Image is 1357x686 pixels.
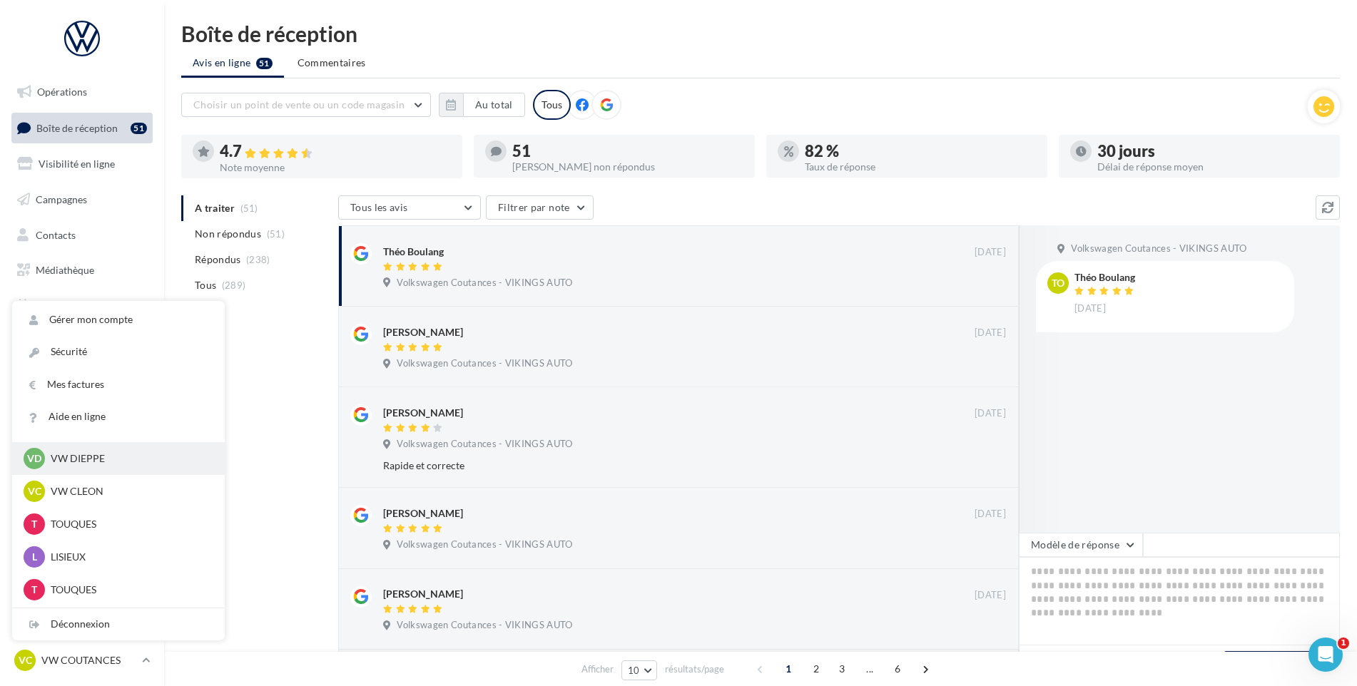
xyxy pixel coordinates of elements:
span: 1 [777,657,800,680]
div: [PERSON_NAME] [383,587,463,601]
div: Boîte de réception [181,23,1340,44]
a: Aide en ligne [12,401,225,433]
span: Calendrier [36,300,83,312]
span: [DATE] [975,327,1006,339]
span: Opérations [37,86,87,98]
button: Au total [439,93,525,117]
span: 10 [628,665,640,676]
div: Rapide et correcte [383,459,913,473]
div: 4.7 [220,143,451,160]
p: VW COUTANCES [41,653,136,667]
span: [DATE] [975,508,1006,521]
button: Modèle de réponse [1019,533,1143,557]
span: Tous [195,278,216,292]
div: 82 % [805,143,1036,159]
p: TOUQUES [51,583,208,597]
div: Tous [533,90,571,120]
span: 6 [886,657,909,680]
span: Volkswagen Coutances - VIKINGS AUTO [397,357,572,370]
span: résultats/page [665,662,724,676]
span: 1 [1338,638,1349,649]
a: Sécurité [12,336,225,368]
a: Opérations [9,77,156,107]
span: [DATE] [975,246,1006,259]
span: ... [858,657,881,680]
p: VW CLEON [51,484,208,498]
div: Théo Boulang [1074,272,1137,282]
p: VW DIEPPE [51,451,208,466]
span: Non répondus [195,227,261,241]
span: T [31,583,37,597]
div: 30 jours [1097,143,1328,159]
span: (238) [246,254,270,265]
span: Choisir un point de vente ou un code magasin [193,98,405,111]
button: Tous les avis [338,195,481,220]
span: Boîte de réception [36,121,118,133]
span: (289) [222,280,246,291]
p: TOUQUES [51,517,208,531]
div: [PERSON_NAME] non répondus [512,162,743,172]
span: [DATE] [975,407,1006,420]
button: Au total [463,93,525,117]
span: Volkswagen Coutances - VIKINGS AUTO [397,277,572,290]
a: Gérer mon compte [12,304,225,336]
span: Volkswagen Coutances - VIKINGS AUTO [397,619,572,632]
div: 51 [131,123,147,134]
a: Médiathèque [9,255,156,285]
span: Répondus [195,252,241,267]
span: VD [27,451,41,466]
a: Boîte de réception51 [9,113,156,143]
span: 2 [805,657,828,680]
a: Campagnes DataOnDemand [9,374,156,416]
span: [DATE] [975,589,1006,602]
span: VC [19,653,32,667]
div: Taux de réponse [805,162,1036,172]
span: Visibilité en ligne [39,158,115,170]
div: [PERSON_NAME] [383,325,463,339]
div: [PERSON_NAME] [383,506,463,521]
a: Campagnes [9,185,156,215]
button: Filtrer par note [486,195,594,220]
button: 10 [621,660,658,680]
span: [DATE] [1074,302,1106,315]
iframe: Intercom live chat [1308,638,1343,672]
span: (51) [267,228,285,240]
div: Théo Boulang [383,245,444,259]
div: [PERSON_NAME] [383,406,463,420]
button: Choisir un point de vente ou un code magasin [181,93,431,117]
a: Mes factures [12,369,225,401]
span: L [32,550,37,564]
span: Campagnes [36,193,87,205]
span: Tous les avis [350,201,408,213]
span: Volkswagen Coutances - VIKINGS AUTO [397,538,572,551]
span: Commentaires [298,56,366,70]
a: Calendrier [9,291,156,321]
div: Note moyenne [220,163,451,173]
span: Contacts [36,228,76,240]
a: VC VW COUTANCES [11,647,153,674]
span: Volkswagen Coutances - VIKINGS AUTO [1071,242,1246,255]
span: T [31,517,37,531]
div: Délai de réponse moyen [1097,162,1328,172]
p: LISIEUX [51,550,208,564]
a: PLV et print personnalisable [9,327,156,369]
div: 51 [512,143,743,159]
a: Contacts [9,220,156,250]
span: Afficher [581,662,614,676]
span: 3 [830,657,853,680]
span: To [1052,276,1064,290]
span: VC [28,484,41,498]
a: Visibilité en ligne [9,149,156,179]
span: Médiathèque [36,264,94,276]
div: Déconnexion [12,608,225,640]
span: Volkswagen Coutances - VIKINGS AUTO [397,438,572,451]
